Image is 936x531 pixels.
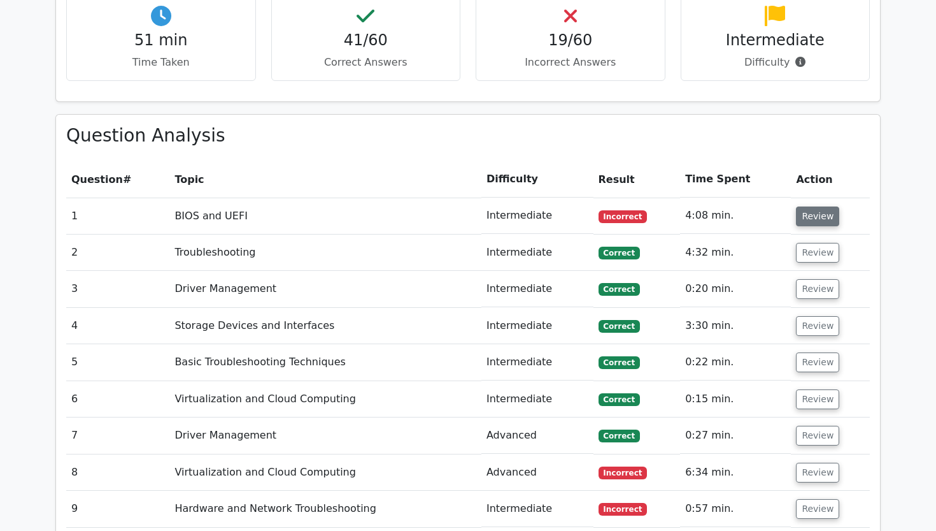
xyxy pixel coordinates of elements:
p: Difficulty [691,55,860,70]
h4: 51 min [77,31,245,50]
th: Difficulty [481,161,593,198]
td: 1 [66,198,169,234]
td: Intermediate [481,308,593,344]
td: 6 [66,381,169,418]
td: Intermediate [481,198,593,234]
span: Correct [599,247,640,259]
td: Intermediate [481,235,593,271]
td: 0:22 min. [680,344,791,381]
span: Correct [599,393,640,406]
td: Intermediate [481,271,593,307]
td: 4 [66,308,169,344]
button: Review [796,389,839,409]
th: Topic [169,161,481,198]
td: 4:32 min. [680,235,791,271]
span: Correct [599,283,640,296]
td: 0:57 min. [680,491,791,527]
h4: Intermediate [691,31,860,50]
td: 0:27 min. [680,418,791,454]
td: Virtualization and Cloud Computing [169,381,481,418]
button: Review [796,353,839,372]
td: Intermediate [481,381,593,418]
td: Virtualization and Cloud Computing [169,455,481,491]
p: Incorrect Answers [486,55,655,70]
td: Troubleshooting [169,235,481,271]
td: 2 [66,235,169,271]
span: Incorrect [599,467,648,479]
p: Time Taken [77,55,245,70]
td: 3 [66,271,169,307]
td: Hardware and Network Troubleshooting [169,491,481,527]
button: Review [796,499,839,519]
td: Driver Management [169,271,481,307]
h4: 19/60 [486,31,655,50]
span: Question [71,173,123,185]
td: 4:08 min. [680,198,791,234]
button: Review [796,279,839,299]
td: Intermediate [481,344,593,381]
td: Basic Troubleshooting Techniques [169,344,481,381]
td: Driver Management [169,418,481,454]
p: Correct Answers [282,55,450,70]
span: Correct [599,356,640,369]
button: Review [796,463,839,483]
button: Review [796,243,839,263]
td: Advanced [481,418,593,454]
td: BIOS and UEFI [169,198,481,234]
td: 8 [66,455,169,491]
h3: Question Analysis [66,125,870,147]
span: Incorrect [599,503,648,516]
td: 7 [66,418,169,454]
button: Review [796,207,839,226]
button: Review [796,316,839,336]
td: 5 [66,344,169,381]
th: # [66,161,169,198]
h4: 41/60 [282,31,450,50]
th: Time Spent [680,161,791,198]
td: 0:20 min. [680,271,791,307]
td: Intermediate [481,491,593,527]
th: Action [791,161,870,198]
td: 6:34 min. [680,455,791,491]
span: Incorrect [599,210,648,223]
td: Advanced [481,455,593,491]
span: Correct [599,430,640,442]
td: Storage Devices and Interfaces [169,308,481,344]
button: Review [796,426,839,446]
th: Result [593,161,681,198]
span: Correct [599,320,640,333]
td: 0:15 min. [680,381,791,418]
td: 3:30 min. [680,308,791,344]
td: 9 [66,491,169,527]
